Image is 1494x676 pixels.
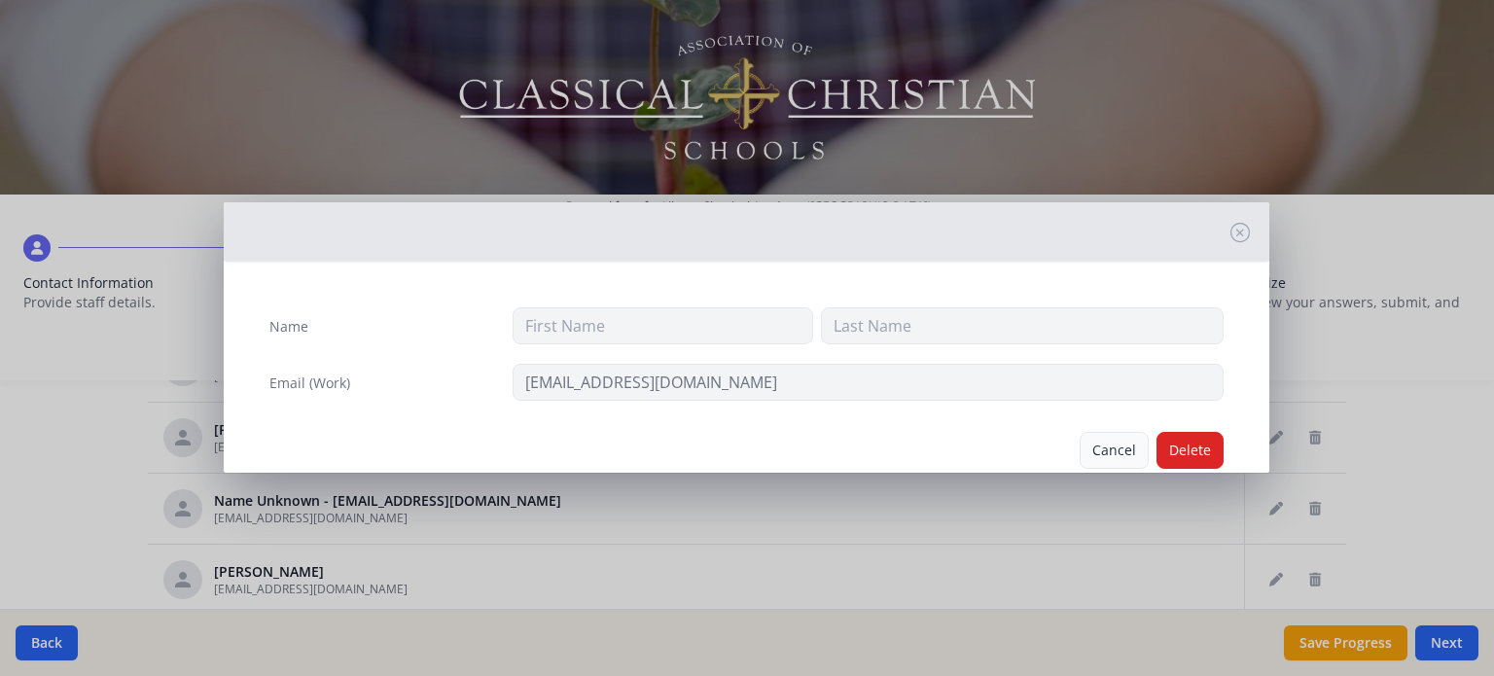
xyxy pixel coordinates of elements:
button: Delete [1156,432,1224,469]
button: Cancel [1080,432,1149,469]
label: Email (Work) [269,374,350,393]
input: Last Name [821,307,1224,344]
label: Name [269,317,308,337]
input: First Name [513,307,813,344]
input: contact@site.com [513,364,1224,401]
